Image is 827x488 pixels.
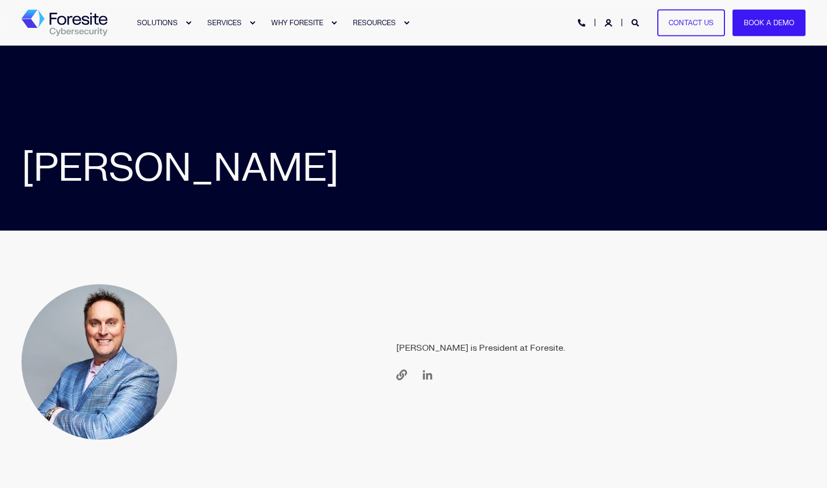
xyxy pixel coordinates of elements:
[632,18,641,27] a: Open Search
[657,9,725,36] a: Contact Us
[605,18,614,27] a: Login
[396,369,415,380] a: Go to author's website
[732,9,806,36] a: Book a Demo
[185,20,192,26] div: Expand SOLUTIONS
[353,18,396,27] span: RESOURCES
[331,20,337,26] div: Expand WHY FORESITE
[21,10,107,36] a: Back to Home
[137,18,178,27] span: SOLUTIONS
[249,20,256,26] div: Expand SERVICES
[21,10,107,36] img: Foresite logo, a hexagon shape of blues with a directional arrow to the right hand side, and the ...
[415,369,433,380] a: Go to linkedin
[21,284,177,440] img: avatar
[271,18,323,27] span: WHY FORESITE
[396,338,565,358] span: [PERSON_NAME] is President at Foresite.
[403,20,410,26] div: Expand RESOURCES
